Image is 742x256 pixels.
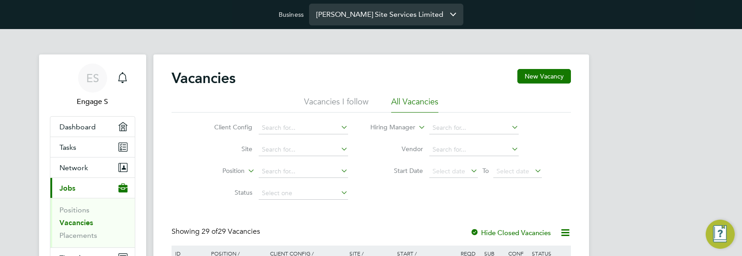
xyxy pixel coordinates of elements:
[200,123,252,131] label: Client Config
[201,227,260,236] span: 29 Vacancies
[50,158,135,177] button: Network
[429,122,519,134] input: Search for...
[59,184,75,192] span: Jobs
[304,96,369,113] li: Vacancies I follow
[496,167,529,175] span: Select date
[517,69,571,84] button: New Vacancy
[192,167,245,176] label: Position
[259,165,348,178] input: Search for...
[363,123,415,132] label: Hiring Manager
[50,64,135,107] a: ESEngage S
[200,145,252,153] label: Site
[470,228,551,237] label: Hide Closed Vacancies
[50,137,135,157] a: Tasks
[59,218,93,227] a: Vacancies
[259,122,348,134] input: Search for...
[50,117,135,137] a: Dashboard
[259,143,348,156] input: Search for...
[706,220,735,249] button: Engage Resource Center
[59,163,88,172] span: Network
[429,143,519,156] input: Search for...
[371,145,423,153] label: Vendor
[172,227,262,236] div: Showing
[59,231,97,240] a: Placements
[480,165,491,177] span: To
[50,198,135,247] div: Jobs
[50,96,135,107] span: Engage S
[50,178,135,198] button: Jobs
[201,227,218,236] span: 29 of
[59,123,96,131] span: Dashboard
[59,143,76,152] span: Tasks
[391,96,438,113] li: All Vacancies
[172,69,236,87] h2: Vacancies
[279,10,304,19] label: Business
[59,206,89,214] a: Positions
[371,167,423,175] label: Start Date
[200,188,252,197] label: Status
[259,187,348,200] input: Select one
[432,167,465,175] span: Select date
[86,72,99,84] span: ES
